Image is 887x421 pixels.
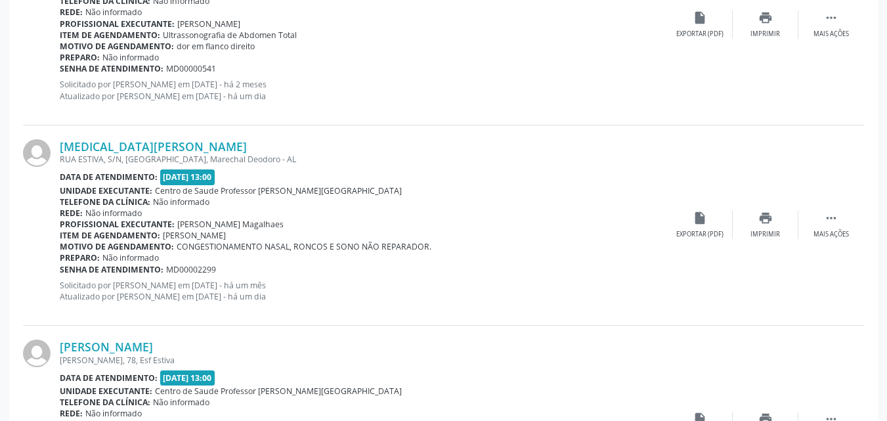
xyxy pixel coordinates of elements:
span: dor em flanco direito [177,41,255,52]
b: Senha de atendimento: [60,264,163,275]
b: Rede: [60,208,83,219]
span: [DATE] 13:00 [160,370,215,386]
span: MD00002299 [166,264,216,275]
i:  [824,11,838,25]
span: MD00000541 [166,63,216,74]
div: Exportar (PDF) [676,230,724,239]
b: Telefone da clínica: [60,397,150,408]
i: print [758,211,773,225]
img: img [23,139,51,167]
div: [PERSON_NAME], 78, Esf Estiva [60,355,667,366]
b: Preparo: [60,252,100,263]
span: Não informado [153,397,209,408]
span: Não informado [85,7,142,18]
i: print [758,11,773,25]
span: Não informado [85,408,142,419]
div: Exportar (PDF) [676,30,724,39]
div: Imprimir [750,30,780,39]
i: insert_drive_file [693,211,707,225]
b: Motivo de agendamento: [60,241,174,252]
div: Mais ações [813,30,849,39]
span: Ultrassonografia de Abdomen Total [163,30,297,41]
b: Data de atendimento: [60,372,158,384]
p: Solicitado por [PERSON_NAME] em [DATE] - há um mês Atualizado por [PERSON_NAME] em [DATE] - há um... [60,280,667,302]
a: [PERSON_NAME] [60,340,153,354]
span: Não informado [102,52,159,63]
span: [PERSON_NAME] Magalhaes [177,219,284,230]
span: Não informado [102,252,159,263]
b: Rede: [60,7,83,18]
p: Solicitado por [PERSON_NAME] em [DATE] - há 2 meses Atualizado por [PERSON_NAME] em [DATE] - há u... [60,79,667,101]
div: Imprimir [750,230,780,239]
b: Senha de atendimento: [60,63,163,74]
img: img [23,340,51,367]
div: RUA ESTIVA, S/N, [GEOGRAPHIC_DATA], Marechal Deodoro - AL [60,154,667,165]
span: Não informado [153,196,209,208]
span: [PERSON_NAME] [163,230,226,241]
b: Profissional executante: [60,219,175,230]
b: Motivo de agendamento: [60,41,174,52]
b: Item de agendamento: [60,230,160,241]
b: Telefone da clínica: [60,196,150,208]
b: Item de agendamento: [60,30,160,41]
b: Preparo: [60,52,100,63]
b: Unidade executante: [60,386,152,397]
i:  [824,211,838,225]
b: Rede: [60,408,83,419]
b: Unidade executante: [60,185,152,196]
span: Não informado [85,208,142,219]
span: Centro de Saude Professor [PERSON_NAME][GEOGRAPHIC_DATA] [155,185,402,196]
span: [DATE] 13:00 [160,169,215,185]
b: Profissional executante: [60,18,175,30]
i: insert_drive_file [693,11,707,25]
span: CONGESTIONAMENTO NASAL, RONCOS E SONO NÃO REPARADOR. [177,241,431,252]
a: [MEDICAL_DATA][PERSON_NAME] [60,139,247,154]
span: [PERSON_NAME] [177,18,240,30]
span: Centro de Saude Professor [PERSON_NAME][GEOGRAPHIC_DATA] [155,386,402,397]
b: Data de atendimento: [60,171,158,183]
div: Mais ações [813,230,849,239]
